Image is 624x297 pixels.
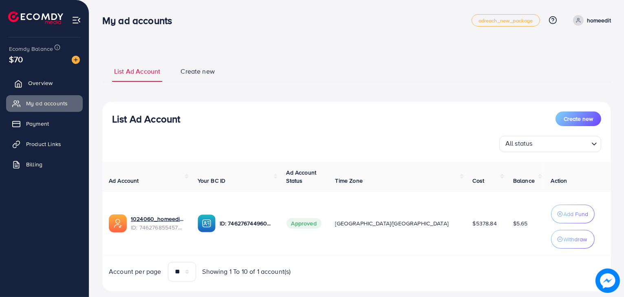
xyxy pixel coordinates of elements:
[114,67,160,76] span: List Ad Account
[564,115,593,123] span: Create new
[72,56,80,64] img: image
[198,214,216,232] img: ic-ba-acc.ded83a64.svg
[131,223,185,231] span: ID: 7462768554572742672
[504,137,534,150] span: All status
[556,111,601,126] button: Create new
[6,75,83,91] a: Overview
[499,136,601,152] div: Search for option
[564,209,589,219] p: Add Fund
[26,140,61,148] span: Product Links
[535,138,588,150] input: Search for option
[198,177,226,185] span: Your BC ID
[9,53,23,65] span: $70
[109,177,139,185] span: Ad Account
[595,269,620,293] img: image
[564,234,587,244] p: Withdraw
[9,45,53,53] span: Ecomdy Balance
[6,116,83,132] a: Payment
[181,67,215,76] span: Create new
[131,215,185,231] div: <span class='underline'>1024060_homeedit7_1737561213516</span></br>7462768554572742672
[203,267,291,276] span: Showing 1 To 10 of 1 account(s)
[220,218,273,228] p: ID: 7462767449604177937
[513,177,535,185] span: Balance
[8,11,63,24] img: logo
[6,156,83,173] a: Billing
[551,230,595,249] button: Withdraw
[112,113,180,125] h3: List Ad Account
[478,18,533,23] span: adreach_new_package
[26,120,49,128] span: Payment
[473,177,485,185] span: Cost
[473,219,497,227] span: $5378.84
[6,136,83,152] a: Product Links
[587,15,611,25] p: homeedit
[26,160,42,168] span: Billing
[335,219,449,227] span: [GEOGRAPHIC_DATA]/[GEOGRAPHIC_DATA]
[472,14,540,26] a: adreach_new_package
[287,168,317,185] span: Ad Account Status
[109,267,161,276] span: Account per page
[6,95,83,111] a: My ad accounts
[102,15,179,26] h3: My ad accounts
[551,205,595,223] button: Add Fund
[26,99,68,107] span: My ad accounts
[551,177,567,185] span: Action
[287,218,322,229] span: Approved
[513,219,528,227] span: $5.65
[72,15,81,25] img: menu
[109,214,127,232] img: ic-ads-acc.e4c84228.svg
[570,15,611,26] a: homeedit
[131,215,185,223] a: 1024060_homeedit7_1737561213516
[28,79,53,87] span: Overview
[335,177,363,185] span: Time Zone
